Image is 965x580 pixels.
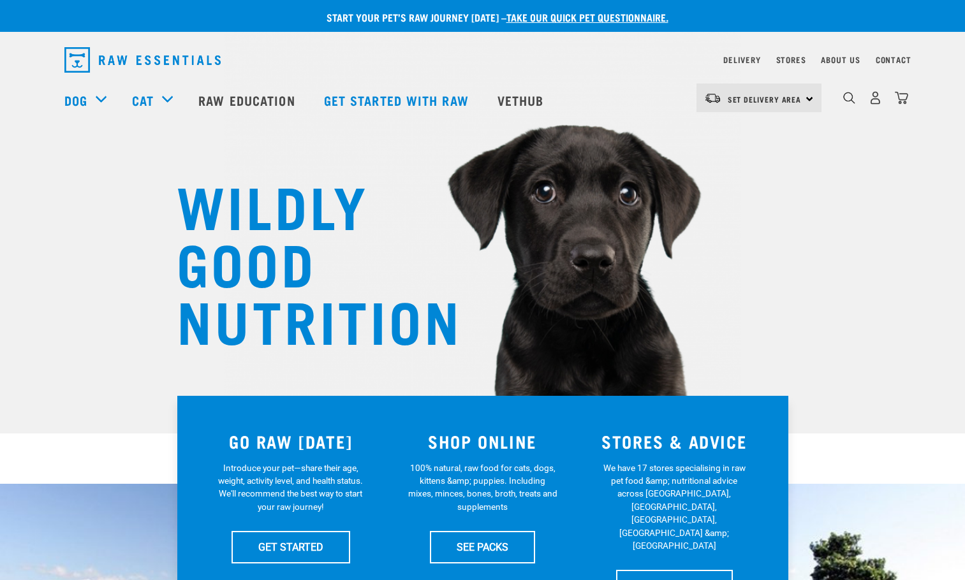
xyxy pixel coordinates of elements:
[132,91,154,110] a: Cat
[723,57,760,62] a: Delivery
[600,461,749,553] p: We have 17 stores specialising in raw pet food &amp; nutritional advice across [GEOGRAPHIC_DATA],...
[776,57,806,62] a: Stores
[54,42,911,78] nav: dropdown navigation
[186,75,311,126] a: Raw Education
[216,461,365,514] p: Introduce your pet—share their age, weight, activity level, and health status. We'll recommend th...
[869,91,882,105] img: user.png
[704,92,721,104] img: van-moving.png
[430,531,535,563] a: SEE PACKS
[728,97,802,101] span: Set Delivery Area
[232,531,350,563] a: GET STARTED
[177,175,432,347] h1: WILDLY GOOD NUTRITION
[203,431,379,451] h3: GO RAW [DATE]
[895,91,908,105] img: home-icon@2x.png
[64,91,87,110] a: Dog
[821,57,860,62] a: About Us
[843,92,855,104] img: home-icon-1@2x.png
[408,461,557,514] p: 100% natural, raw food for cats, dogs, kittens &amp; puppies. Including mixes, minces, bones, bro...
[311,75,485,126] a: Get started with Raw
[506,14,668,20] a: take our quick pet questionnaire.
[64,47,221,73] img: Raw Essentials Logo
[485,75,560,126] a: Vethub
[394,431,571,451] h3: SHOP ONLINE
[586,431,763,451] h3: STORES & ADVICE
[876,57,911,62] a: Contact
